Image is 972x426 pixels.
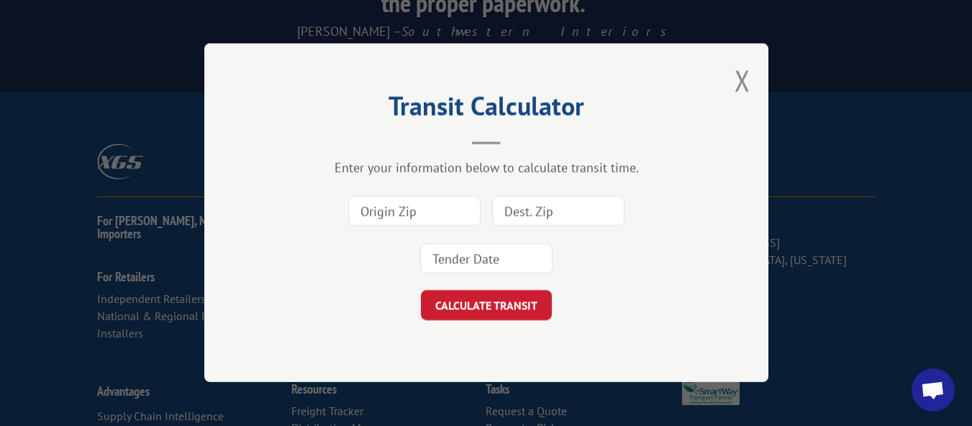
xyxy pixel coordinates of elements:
div: Open chat [912,368,955,412]
div: Enter your information below to calculate transit time. [276,160,696,176]
input: Dest. Zip [492,196,624,227]
h2: Transit Calculator [276,96,696,123]
button: Close modal [735,61,750,99]
button: CALCULATE TRANSIT [421,291,552,321]
input: Origin Zip [348,196,481,227]
input: Tender Date [420,244,553,274]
